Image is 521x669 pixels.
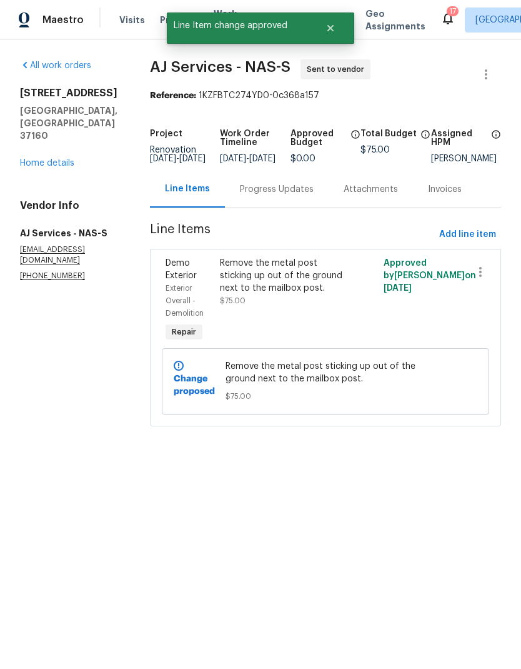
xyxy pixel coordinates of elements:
[290,154,315,163] span: $0.00
[220,154,246,163] span: [DATE]
[150,223,434,246] span: Line Items
[166,259,197,280] span: Demo Exterior
[150,146,206,163] span: Renovation
[384,284,412,293] span: [DATE]
[439,227,496,243] span: Add line item
[240,183,314,196] div: Progress Updates
[491,129,501,154] span: The hpm assigned to this work order.
[167,13,310,39] span: Line Item change approved
[150,154,206,163] span: -
[150,59,290,74] span: AJ Services - NAS-S
[179,154,206,163] span: [DATE]
[420,129,430,146] span: The total cost of line items that have been proposed by Opendoor. This sum includes line items th...
[226,360,425,385] span: Remove the metal post sticking up out of the ground next to the mailbox post.
[428,183,462,196] div: Invoices
[20,227,120,239] h5: AJ Services - NAS-S
[119,14,145,26] span: Visits
[214,8,246,33] span: Work Orders
[42,14,84,26] span: Maestro
[150,91,196,100] b: Reference:
[150,129,182,138] h5: Project
[174,375,215,396] b: Change proposed
[167,326,201,338] span: Repair
[20,199,120,212] h4: Vendor Info
[431,154,501,163] div: [PERSON_NAME]
[20,159,74,168] a: Home details
[165,183,210,195] div: Line Items
[220,129,290,147] h5: Work Order Timeline
[226,390,425,403] span: $75.00
[166,284,204,317] span: Exterior Overall - Demolition
[431,129,487,147] h5: Assigned HPM
[310,16,351,41] button: Close
[350,129,360,154] span: The total cost of line items that have been approved by both Opendoor and the Trade Partner. This...
[360,146,390,154] span: $75.00
[365,8,425,33] span: Geo Assignments
[220,297,246,304] span: $75.00
[344,183,398,196] div: Attachments
[220,257,349,294] div: Remove the metal post sticking up out of the ground next to the mailbox post.
[307,63,369,76] span: Sent to vendor
[360,129,417,138] h5: Total Budget
[449,5,456,18] div: 17
[290,129,347,147] h5: Approved Budget
[384,259,476,293] span: Approved by [PERSON_NAME] on
[434,223,501,246] button: Add line item
[20,61,91,70] a: All work orders
[220,154,275,163] span: -
[20,104,120,142] h5: [GEOGRAPHIC_DATA], [GEOGRAPHIC_DATA] 37160
[150,89,501,102] div: 1KZFBTC274YD0-0c368a157
[150,154,176,163] span: [DATE]
[20,87,120,99] h2: [STREET_ADDRESS]
[160,14,199,26] span: Projects
[249,154,275,163] span: [DATE]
